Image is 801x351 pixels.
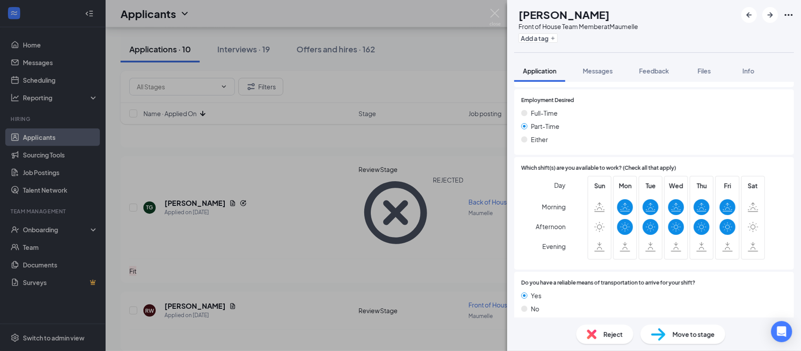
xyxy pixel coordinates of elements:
span: Morning [542,199,566,215]
svg: Ellipses [783,10,794,20]
span: Which shift(s) are you available to work? (Check all that apply) [521,164,676,172]
button: ArrowRight [762,7,778,23]
span: Tue [643,181,658,190]
span: No [531,304,539,314]
span: Files [698,67,711,75]
h1: [PERSON_NAME] [519,7,610,22]
svg: ArrowLeftNew [744,10,754,20]
div: Front of House Team Member at Maumelle [519,22,638,31]
button: ArrowLeftNew [741,7,757,23]
svg: Plus [550,36,556,41]
span: Messages [583,67,613,75]
span: Afternoon [536,219,566,234]
span: Reject [603,329,623,339]
button: PlusAdd a tag [519,33,558,43]
span: Move to stage [673,329,715,339]
svg: ArrowRight [765,10,775,20]
span: Application [523,67,556,75]
span: Part-Time [531,121,560,131]
span: Fri [720,181,735,190]
span: Do you have a reliable means of transportation to arrive for your shift? [521,279,695,287]
span: Sat [745,181,761,190]
span: Yes [531,291,541,300]
span: Full-Time [531,108,558,118]
span: Feedback [639,67,669,75]
span: Evening [542,238,566,254]
div: Open Intercom Messenger [771,321,792,342]
span: Either [531,135,548,144]
span: Thu [694,181,710,190]
span: Sun [592,181,607,190]
span: Mon [617,181,633,190]
span: Day [554,180,566,190]
span: Info [742,67,754,75]
span: Employment Desired [521,96,574,105]
span: Wed [668,181,684,190]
